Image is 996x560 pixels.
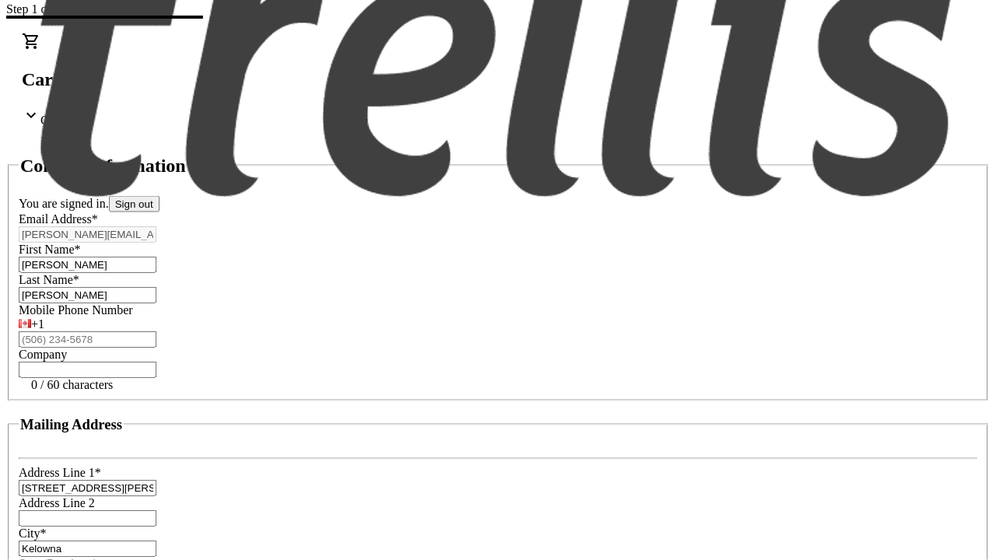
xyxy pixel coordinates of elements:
label: City* [19,527,47,540]
input: Address [19,480,156,496]
tr-character-limit: 0 / 60 characters [31,378,113,391]
label: Address Line 2 [19,496,95,509]
h3: Mailing Address [20,416,122,433]
label: Mobile Phone Number [19,303,133,317]
label: Address Line 1* [19,466,101,479]
input: City [19,541,156,557]
label: Company [19,348,67,361]
input: (506) 234-5678 [19,331,156,348]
